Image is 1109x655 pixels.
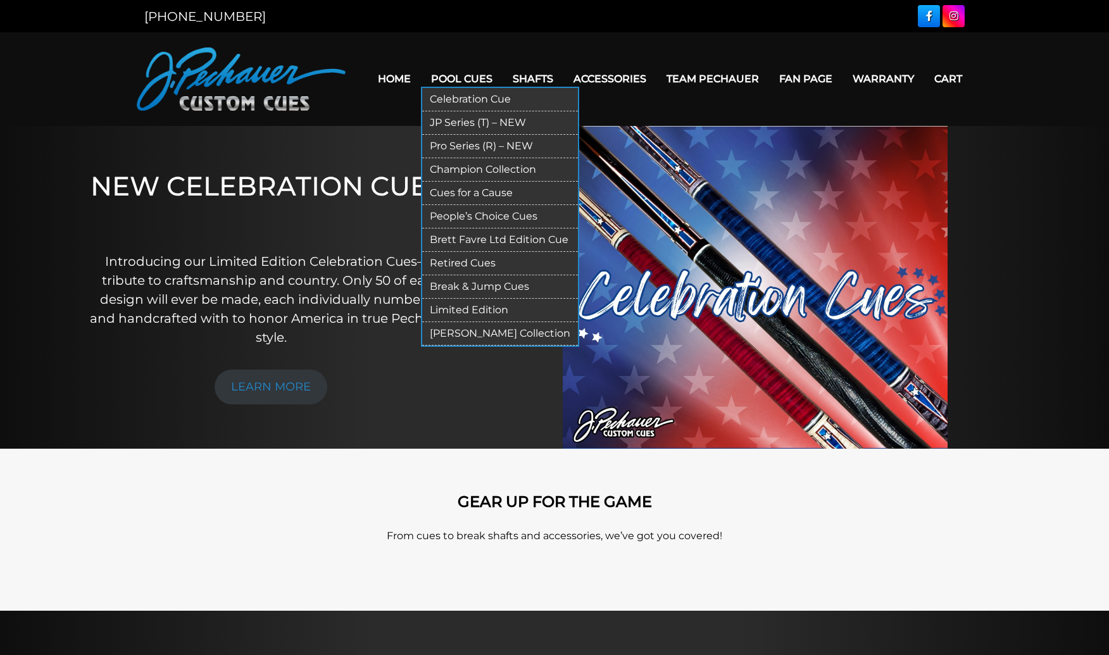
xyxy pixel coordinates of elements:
[215,370,327,404] a: LEARN MORE
[422,135,578,158] a: Pro Series (R) – NEW
[144,9,266,24] a: [PHONE_NUMBER]
[368,63,421,95] a: Home
[422,88,578,111] a: Celebration Cue
[843,63,924,95] a: Warranty
[924,63,972,95] a: Cart
[422,275,578,299] a: Break & Jump Cues
[421,63,503,95] a: Pool Cues
[422,299,578,322] a: Limited Edition
[422,322,578,346] a: [PERSON_NAME] Collection
[194,528,915,544] p: From cues to break shafts and accessories, we’ve got you covered!
[422,252,578,275] a: Retired Cues
[422,158,578,182] a: Champion Collection
[422,205,578,228] a: People’s Choice Cues
[422,111,578,135] a: JP Series (T) – NEW
[563,63,656,95] a: Accessories
[89,170,452,234] h1: NEW CELEBRATION CUES!
[422,182,578,205] a: Cues for a Cause
[89,252,452,347] p: Introducing our Limited Edition Celebration Cues—a tribute to craftsmanship and country. Only 50 ...
[137,47,346,111] img: Pechauer Custom Cues
[422,228,578,252] a: Brett Favre Ltd Edition Cue
[458,492,652,511] strong: GEAR UP FOR THE GAME
[769,63,843,95] a: Fan Page
[656,63,769,95] a: Team Pechauer
[503,63,563,95] a: Shafts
